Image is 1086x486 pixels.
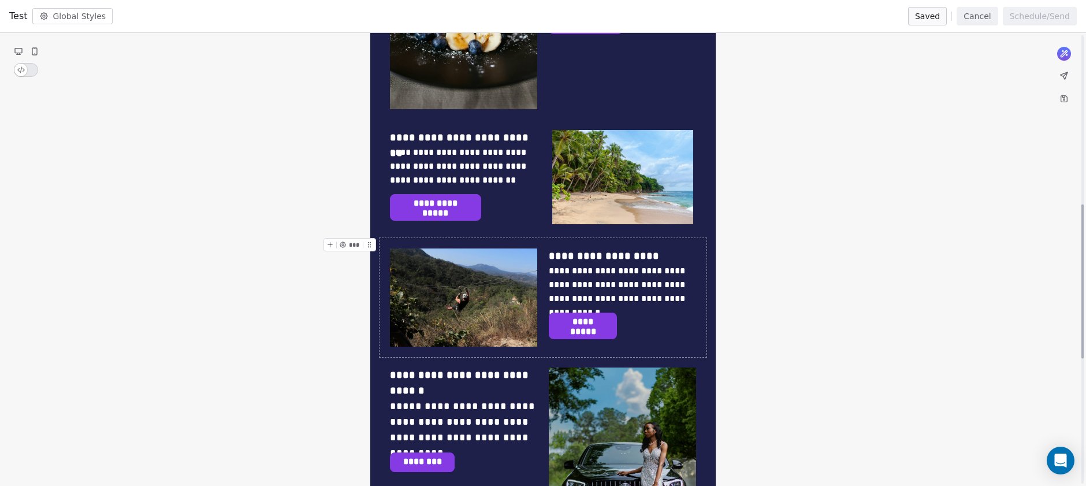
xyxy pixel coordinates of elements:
button: Cancel [957,7,998,25]
button: Saved [908,7,947,25]
div: Open Intercom Messenger [1047,447,1074,474]
button: Global Styles [32,8,113,24]
span: Test [9,9,28,23]
button: Schedule/Send [1003,7,1077,25]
